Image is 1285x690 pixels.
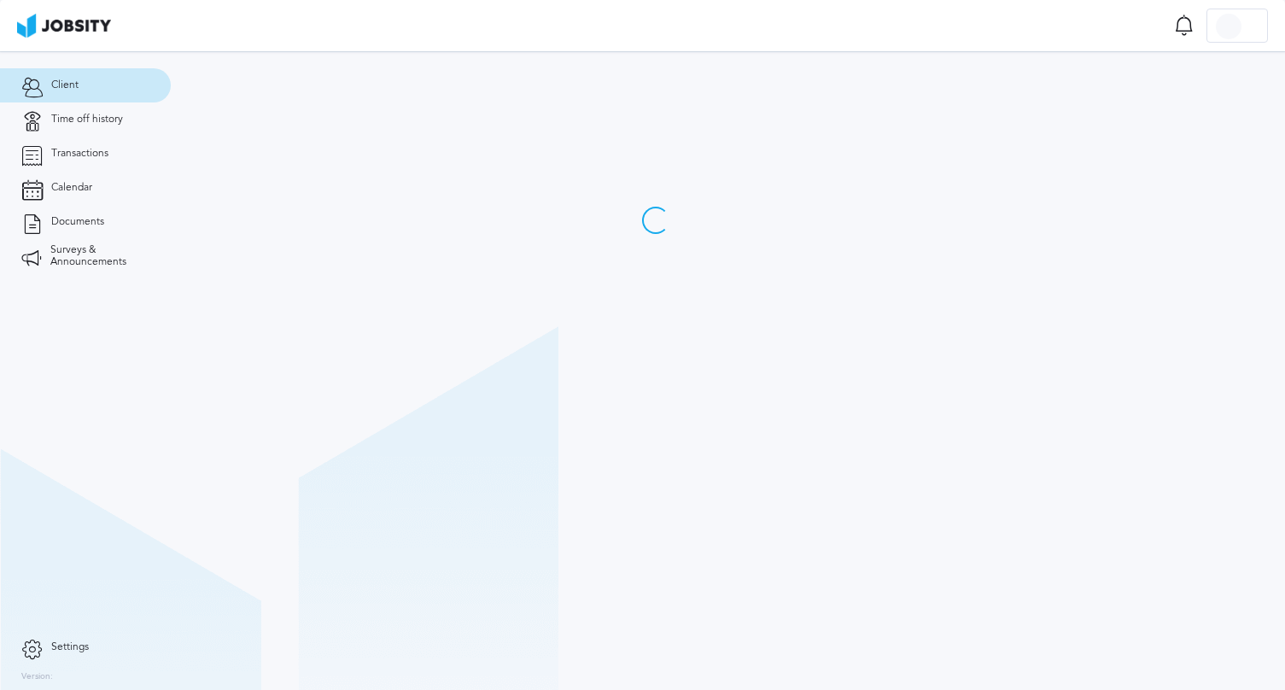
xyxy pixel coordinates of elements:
span: Surveys & Announcements [50,244,149,268]
label: Version: [21,672,53,682]
span: Calendar [51,182,92,194]
img: ab4bad089aa723f57921c736e9817d99.png [17,14,111,38]
span: Settings [51,641,89,653]
span: Client [51,79,79,91]
span: Transactions [51,148,108,160]
span: Documents [51,216,104,228]
span: Time off history [51,114,123,126]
